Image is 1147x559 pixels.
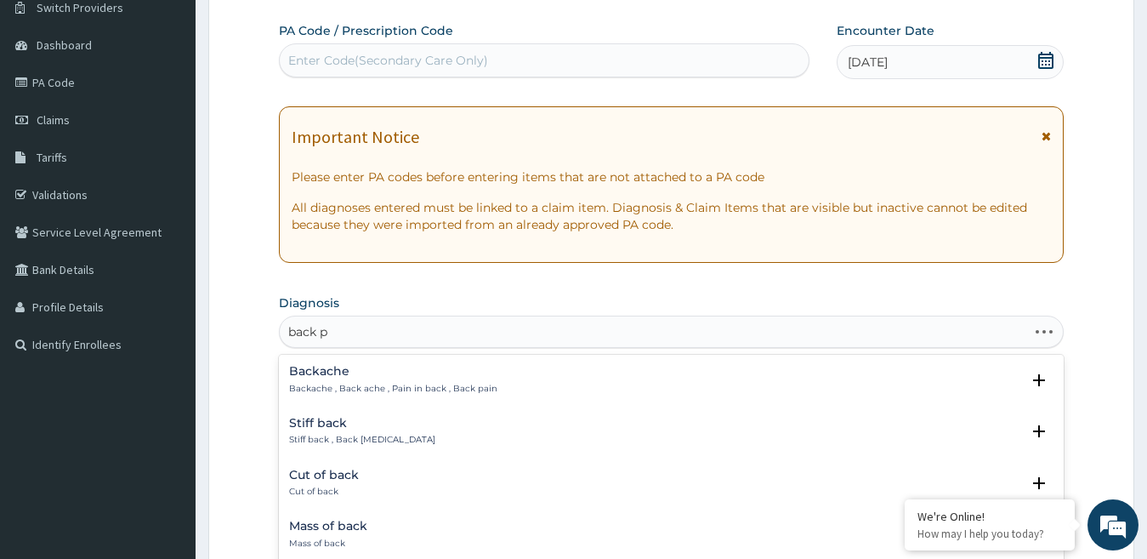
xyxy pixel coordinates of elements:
[31,85,69,128] img: d_794563401_company_1708531726252_794563401
[37,37,92,53] span: Dashboard
[37,150,67,165] span: Tariffs
[292,168,1052,185] p: Please enter PA codes before entering items that are not attached to a PA code
[917,509,1062,524] div: We're Online!
[289,434,435,446] p: Stiff back , Back [MEDICAL_DATA]
[289,538,367,550] p: Mass of back
[289,365,497,378] h4: Backache
[99,169,235,341] span: We're online!
[279,294,339,311] label: Diagnosis
[837,22,934,39] label: Encounter Date
[289,486,359,498] p: Cut of back
[292,199,1052,233] p: All diagnoses entered must be linked to a claim item. Diagnosis & Claim Items that are visible bu...
[289,469,359,482] h4: Cut of back
[289,520,367,533] h4: Mass of back
[289,383,497,395] p: Backache , Back ache , Pain in back , Back pain
[1029,473,1049,493] i: open select status
[279,22,453,39] label: PA Code / Prescription Code
[288,52,488,69] div: Enter Code(Secondary Care Only)
[848,54,888,71] span: [DATE]
[88,95,286,117] div: Chat with us now
[279,9,320,49] div: Minimize live chat window
[1029,421,1049,442] i: open select status
[292,128,419,146] h1: Important Notice
[1029,370,1049,391] i: open select status
[289,417,435,430] h4: Stiff back
[9,375,324,435] textarea: Type your message and hit 'Enter'
[917,527,1062,541] p: How may I help you today?
[37,112,70,128] span: Claims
